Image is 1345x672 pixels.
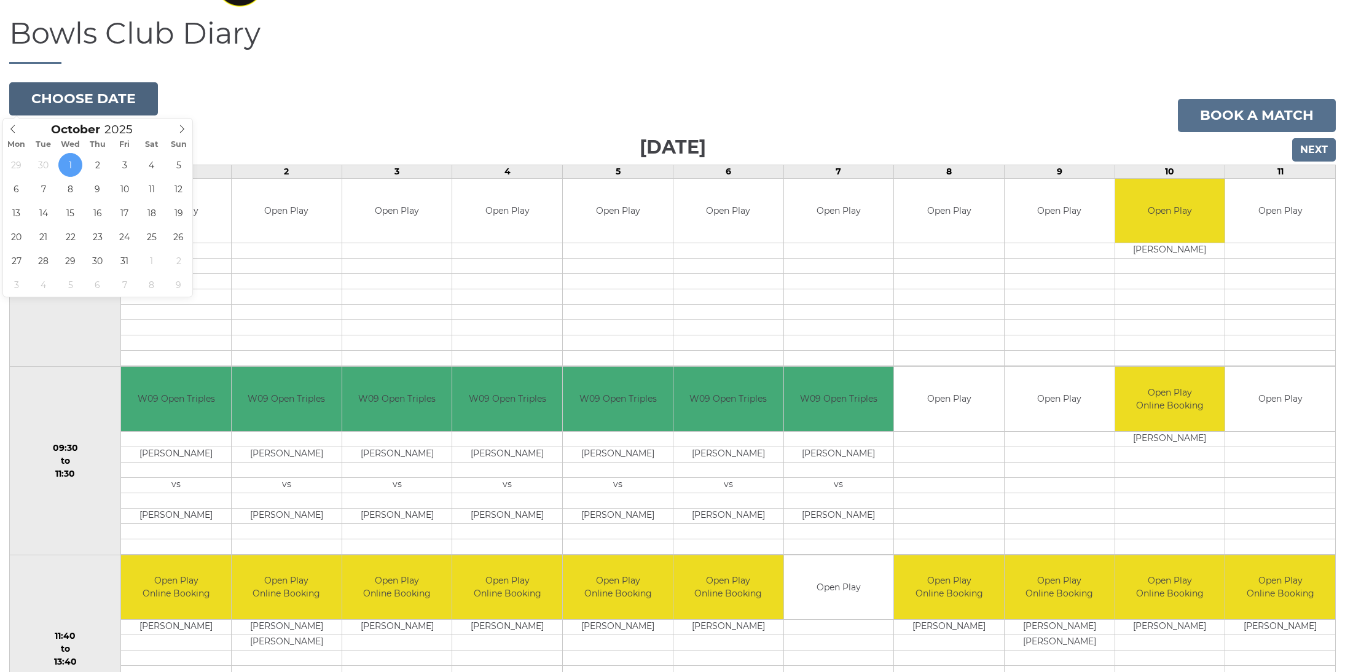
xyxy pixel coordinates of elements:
[1225,367,1335,431] td: Open Play
[4,273,28,297] span: November 3, 2025
[673,179,783,243] td: Open Play
[563,555,673,620] td: Open Play Online Booking
[31,201,55,225] span: October 14, 2025
[563,165,673,178] td: 5
[9,17,1336,64] h1: Bowls Club Diary
[165,141,192,149] span: Sun
[112,201,136,225] span: October 17, 2025
[1178,99,1336,132] a: Book a match
[112,177,136,201] span: October 10, 2025
[112,153,136,177] span: October 3, 2025
[232,367,342,431] td: W09 Open Triples
[85,177,109,201] span: October 9, 2025
[894,179,1004,243] td: Open Play
[58,225,82,249] span: October 22, 2025
[1225,179,1335,243] td: Open Play
[232,447,342,462] td: [PERSON_NAME]
[58,177,82,201] span: October 8, 2025
[112,225,136,249] span: October 24, 2025
[894,165,1005,178] td: 8
[342,165,452,178] td: 3
[342,508,452,523] td: [PERSON_NAME]
[139,177,163,201] span: October 11, 2025
[85,249,109,273] span: October 30, 2025
[452,447,562,462] td: [PERSON_NAME]
[894,367,1004,431] td: Open Play
[58,201,82,225] span: October 15, 2025
[342,620,452,635] td: [PERSON_NAME]
[232,477,342,493] td: vs
[4,177,28,201] span: October 6, 2025
[31,225,55,249] span: October 21, 2025
[85,153,109,177] span: October 2, 2025
[563,620,673,635] td: [PERSON_NAME]
[342,179,452,243] td: Open Play
[673,477,783,493] td: vs
[167,153,190,177] span: October 5, 2025
[1005,179,1115,243] td: Open Play
[452,620,562,635] td: [PERSON_NAME]
[342,477,452,493] td: vs
[232,508,342,523] td: [PERSON_NAME]
[1115,620,1225,635] td: [PERSON_NAME]
[139,225,163,249] span: October 25, 2025
[85,201,109,225] span: October 16, 2025
[1005,620,1115,635] td: [PERSON_NAME]
[139,249,163,273] span: November 1, 2025
[1115,179,1225,243] td: Open Play
[31,273,55,297] span: November 4, 2025
[452,165,563,178] td: 4
[139,201,163,225] span: October 18, 2025
[4,201,28,225] span: October 13, 2025
[1115,555,1225,620] td: Open Play Online Booking
[121,477,231,493] td: vs
[167,273,190,297] span: November 9, 2025
[452,508,562,523] td: [PERSON_NAME]
[84,141,111,149] span: Thu
[232,555,342,620] td: Open Play Online Booking
[784,477,894,493] td: vs
[342,367,452,431] td: W09 Open Triples
[894,555,1004,620] td: Open Play Online Booking
[232,179,342,243] td: Open Play
[342,555,452,620] td: Open Play Online Booking
[784,367,894,431] td: W09 Open Triples
[784,508,894,523] td: [PERSON_NAME]
[167,225,190,249] span: October 26, 2025
[31,177,55,201] span: October 7, 2025
[112,273,136,297] span: November 7, 2025
[1115,165,1225,178] td: 10
[167,201,190,225] span: October 19, 2025
[784,555,894,620] td: Open Play
[9,82,158,115] button: Choose date
[4,225,28,249] span: October 20, 2025
[85,225,109,249] span: October 23, 2025
[112,249,136,273] span: October 31, 2025
[673,555,783,620] td: Open Play Online Booking
[673,447,783,462] td: [PERSON_NAME]
[138,141,165,149] span: Sat
[563,508,673,523] td: [PERSON_NAME]
[121,620,231,635] td: [PERSON_NAME]
[452,179,562,243] td: Open Play
[1225,555,1335,620] td: Open Play Online Booking
[4,153,28,177] span: September 29, 2025
[673,620,783,635] td: [PERSON_NAME]
[563,477,673,493] td: vs
[100,122,148,136] input: Scroll to increment
[783,165,894,178] td: 7
[784,179,894,243] td: Open Play
[1115,243,1225,259] td: [PERSON_NAME]
[784,447,894,462] td: [PERSON_NAME]
[30,141,57,149] span: Tue
[452,367,562,431] td: W09 Open Triples
[1225,165,1336,178] td: 11
[673,508,783,523] td: [PERSON_NAME]
[139,273,163,297] span: November 8, 2025
[452,477,562,493] td: vs
[121,367,231,431] td: W09 Open Triples
[111,141,138,149] span: Fri
[563,367,673,431] td: W09 Open Triples
[1225,620,1335,635] td: [PERSON_NAME]
[121,447,231,462] td: [PERSON_NAME]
